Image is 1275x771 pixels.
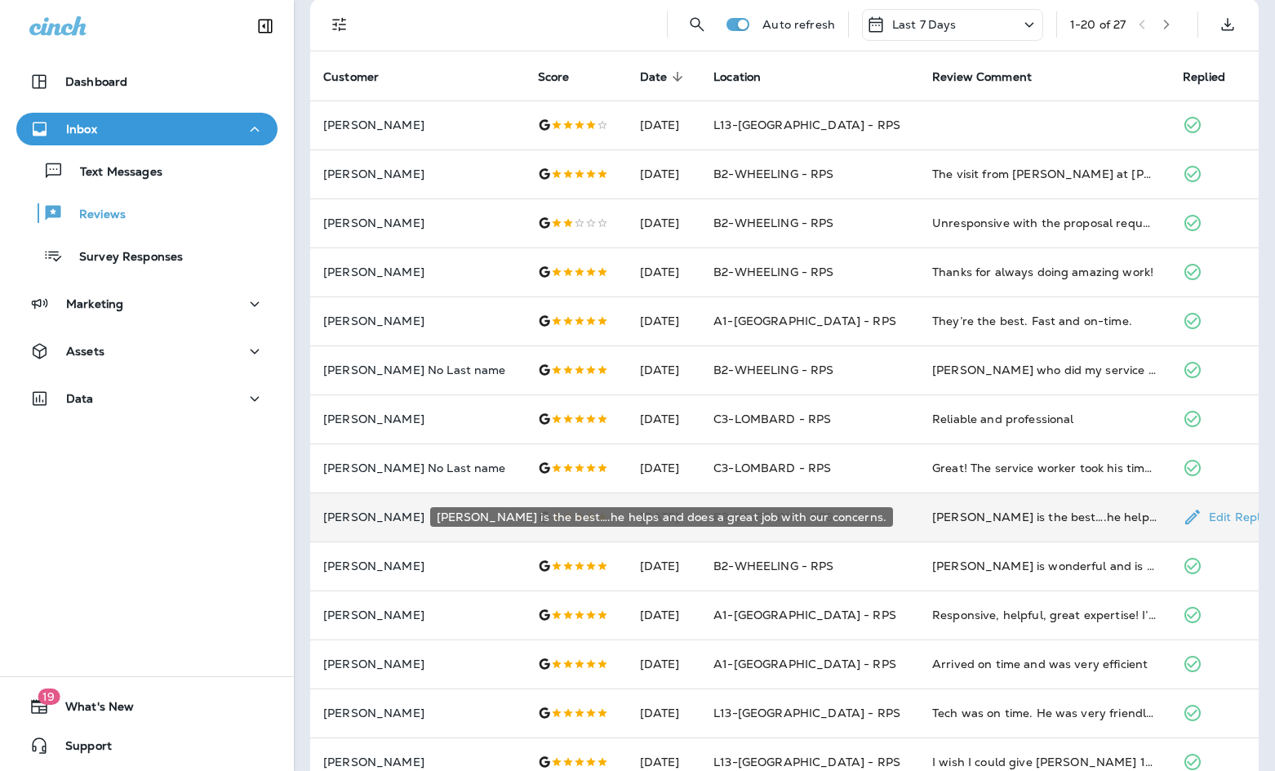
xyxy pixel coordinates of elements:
span: Replied [1183,69,1246,84]
button: 19What's New [16,690,278,723]
div: Jesus is wonderful and is always so nice. And our dogs like to play with him. [932,558,1157,574]
td: [DATE] [627,689,701,738]
p: [PERSON_NAME] [323,314,512,328]
p: [PERSON_NAME] [323,510,512,524]
p: Inbox [66,123,97,136]
div: Great! The service worker took his time to explain what will happen w/ my ant problem. Thanks to ... [932,460,1157,476]
button: Inbox [16,113,278,145]
span: B2-WHEELING - RPS [713,216,833,230]
button: Search Reviews [681,8,713,41]
span: C3-LOMBARD - RPS [713,412,831,426]
span: A1-[GEOGRAPHIC_DATA] - RPS [713,657,896,671]
div: Reliable and professional [932,411,1157,427]
button: Marketing [16,287,278,320]
div: 1 - 20 of 27 [1070,18,1126,31]
button: Assets [16,335,278,368]
td: [DATE] [627,443,701,492]
div: [PERSON_NAME] is the best….he helps and does a great job with our concerns. [430,507,894,527]
p: [PERSON_NAME] No Last name [323,461,512,475]
p: [PERSON_NAME] [323,167,512,180]
p: Edit Reply [1202,510,1267,524]
td: [DATE] [627,492,701,541]
button: Support [16,729,278,762]
span: Score [538,69,591,84]
span: Score [538,70,570,84]
button: Survey Responses [16,238,278,273]
span: C3-LOMBARD - RPS [713,461,831,475]
p: [PERSON_NAME] [323,657,512,671]
span: Review Comment [932,69,1053,84]
span: Review Comment [932,70,1032,84]
button: Dashboard [16,65,278,98]
p: [PERSON_NAME] [323,608,512,622]
span: Support [49,739,112,759]
td: [DATE] [627,345,701,394]
div: Anton is the best….he helps and does a great job with our concerns. [932,509,1157,525]
div: Thanks for always doing amazing work! [932,264,1157,280]
p: [PERSON_NAME] [323,118,512,131]
p: [PERSON_NAME] [323,265,512,279]
div: I wish I could give Alejandro 10 stars! He was extremely patient knowledgeable, and professional.... [932,754,1157,770]
p: Reviews [63,207,126,223]
p: Auto refresh [762,18,835,31]
button: Export as CSV [1211,8,1244,41]
p: [PERSON_NAME] [323,755,512,769]
p: [PERSON_NAME] [323,706,512,720]
p: [PERSON_NAME] [323,216,512,230]
span: Location [713,70,761,84]
p: Last 7 Days [892,18,957,31]
span: L13-[GEOGRAPHIC_DATA] - RPS [713,118,900,132]
span: B2-WHEELING - RPS [713,363,833,377]
span: Location [713,69,782,84]
td: [DATE] [627,591,701,640]
span: Date [640,70,668,84]
td: [DATE] [627,296,701,345]
span: Date [640,69,689,84]
div: They’re the best. Fast and on-time. [932,313,1157,329]
td: [DATE] [627,149,701,198]
div: Quinten who did my service was awesome. So nice and thorough! [932,362,1157,378]
button: Filters [323,8,356,41]
p: [PERSON_NAME] No Last name [323,363,512,377]
p: Dashboard [65,75,127,88]
button: Text Messages [16,154,278,188]
span: Replied [1183,70,1225,84]
span: 19 [38,689,60,705]
div: Tech was on time. He was very friendly and explained the service I was getting. [932,705,1157,721]
button: Data [16,382,278,415]
span: What's New [49,700,134,720]
div: Unresponsive with the proposal request. [932,215,1157,231]
button: Reviews [16,196,278,230]
span: Customer [323,69,400,84]
td: [DATE] [627,640,701,689]
td: [DATE] [627,247,701,296]
div: Arrived on time and was very efficient [932,656,1157,672]
span: B2-WHEELING - RPS [713,167,833,181]
span: L13-[GEOGRAPHIC_DATA] - RPS [713,755,900,769]
td: [DATE] [627,198,701,247]
span: A1-[GEOGRAPHIC_DATA] - RPS [713,608,896,622]
p: [PERSON_NAME] [323,559,512,573]
p: Survey Responses [63,250,183,265]
span: A1-[GEOGRAPHIC_DATA] - RPS [713,314,896,328]
span: Customer [323,70,379,84]
p: Text Messages [64,165,162,180]
p: Assets [66,345,104,358]
td: [DATE] [627,394,701,443]
p: Data [66,392,94,405]
span: B2-WHEELING - RPS [713,559,833,573]
button: Collapse Sidebar [242,10,288,42]
div: The visit from Gary at Rose Pest Solutions was perfect. He taught me quite a few things about pes... [932,166,1157,182]
span: L13-[GEOGRAPHIC_DATA] - RPS [713,706,900,720]
td: [DATE] [627,541,701,591]
div: Responsive, helpful, great expertise! I’ve called twice with an urgent need to remove a dead rode... [932,607,1157,623]
span: B2-WHEELING - RPS [713,265,833,279]
td: [DATE] [627,100,701,149]
p: Marketing [66,297,123,310]
p: [PERSON_NAME] [323,412,512,426]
